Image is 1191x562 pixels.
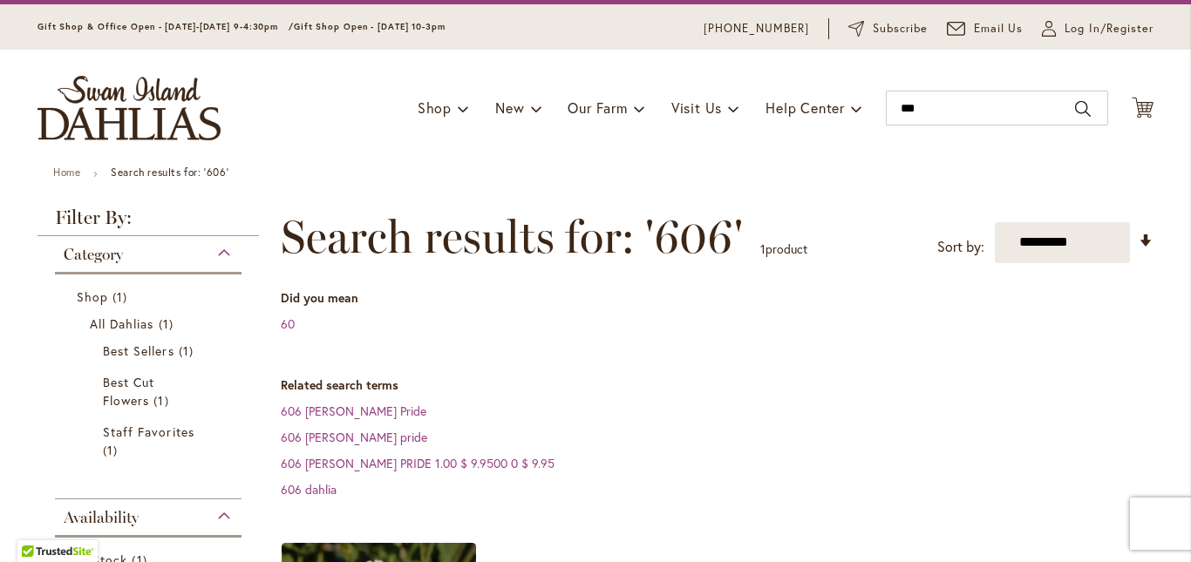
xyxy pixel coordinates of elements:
[974,20,1024,37] span: Email Us
[281,429,427,445] a: 606 [PERSON_NAME] pride
[77,288,224,306] a: Shop
[281,211,743,263] span: Search results for: '606'
[281,315,295,332] a: 60
[103,441,122,459] span: 1
[153,391,173,410] span: 1
[281,403,426,419] a: 606 [PERSON_NAME] Pride
[37,76,221,140] a: store logo
[37,21,294,32] span: Gift Shop & Office Open - [DATE]-[DATE] 9-4:30pm /
[103,342,198,360] a: Best Sellers
[64,508,139,527] span: Availability
[13,500,62,549] iframe: Launch Accessibility Center
[1042,20,1154,37] a: Log In/Register
[281,481,337,498] a: 606 dahlia
[53,166,80,179] a: Home
[77,288,108,305] span: Shop
[64,245,123,264] span: Category
[90,315,211,333] a: All Dahlias
[704,20,809,37] a: [PHONE_NUMBER]
[495,98,524,117] span: New
[873,20,928,37] span: Subscribe
[90,315,154,332] span: All Dahlias
[947,20,1024,37] a: Email Us
[159,315,178,333] span: 1
[281,455,555,471] a: 606 [PERSON_NAME] PRIDE 1.00 $ 9.9500 0 $ 9.95
[37,208,259,236] strong: Filter By:
[766,98,845,117] span: Help Center
[418,98,452,117] span: Shop
[112,288,132,306] span: 1
[848,20,928,37] a: Subscribe
[103,423,198,459] a: Staff Favorites
[671,98,722,117] span: Visit Us
[937,231,984,263] label: Sort by:
[760,240,766,257] span: 1
[103,423,194,440] span: Staff Favorites
[179,342,198,360] span: 1
[103,342,174,359] span: Best Sellers
[760,235,807,263] p: product
[294,21,446,32] span: Gift Shop Open - [DATE] 10-3pm
[103,373,198,410] a: Best Cut Flowers
[568,98,627,117] span: Our Farm
[111,166,228,179] strong: Search results for: '606'
[281,376,1154,394] dt: Related search terms
[281,289,1154,307] dt: Did you mean
[1065,20,1154,37] span: Log In/Register
[103,374,154,409] span: Best Cut Flowers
